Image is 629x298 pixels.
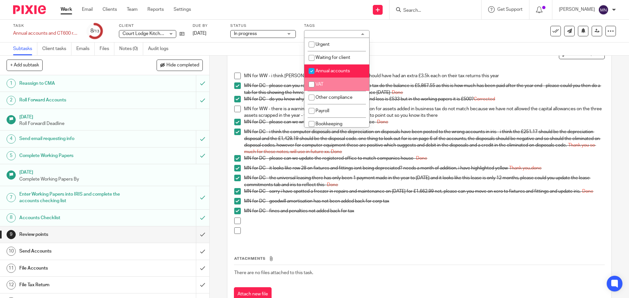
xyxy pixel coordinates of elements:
[244,119,604,125] p: MN for DC - please can we write off the small net wages balance -
[7,230,16,239] div: 9
[315,95,353,100] span: Other compliance
[234,257,266,260] span: Attachments
[7,151,16,160] div: 5
[19,151,133,161] h1: Complete Working Papers
[304,23,370,28] label: Tags
[76,43,95,55] a: Emails
[315,122,342,126] span: Bookkeeping
[244,175,604,188] p: MN for DC - the universal leasing there has only been 1 payment made in the year to [DATE] and it...
[19,112,203,120] h1: [DATE]
[19,213,133,223] h1: Accounts Checklist
[315,42,330,47] span: Urgent
[230,23,296,28] label: Status
[474,97,495,101] span: Corrected
[244,82,604,96] p: MN for DC - please can you record interest of £251.98 on corp tax do the balance is £5,867.55 as ...
[19,134,133,144] h1: Send email requesting info
[19,95,133,105] h1: Roll Forward Accounts
[7,134,16,144] div: 4
[244,165,604,171] p: MN for DC - it looks like row 28 on fixtures and fittings isnt being depreciated? needs a month o...
[193,23,222,28] label: Due by
[559,6,595,13] p: [PERSON_NAME]
[148,43,173,55] a: Audit logs
[403,8,462,14] input: Search
[19,230,133,239] h1: Review points
[174,6,191,13] a: Settings
[315,55,350,60] span: Waiting for client
[315,69,350,73] span: Annual accounts
[19,280,133,290] h1: File Tax Return
[327,183,338,187] span: Done
[416,156,427,161] span: Done
[377,120,388,124] span: Done
[193,31,206,36] span: [DATE]
[19,120,203,127] p: Roll Forwardl Deadline
[244,208,604,214] p: MN for DC - fines and penalties not added back for tax
[7,264,16,273] div: 11
[13,5,46,14] img: Pixie
[7,247,16,256] div: 10
[315,109,329,113] span: Payroll
[7,96,16,105] div: 2
[244,188,604,195] p: MN for DC - sorry i have spotted a freezer in repairs and maintenance on [DATE] for £1,662.99 net...
[93,29,99,33] small: /13
[13,30,79,37] div: Annual accounts and CT600 return
[497,7,523,12] span: Get Support
[19,263,133,273] h1: File Accounts
[100,43,114,55] a: Files
[315,82,323,87] span: VAT
[42,43,71,55] a: Client tasks
[19,246,133,256] h1: Send Accounts
[244,96,604,102] p: MN for DC - do you know why the closing stock on the profit and loss is £533 but in the working p...
[19,79,133,88] h1: Reassign to CMA
[119,23,184,28] label: Client
[244,129,604,155] p: MN for DC - i think the computer disposals and the depreciation on disposals have been posted to ...
[7,60,43,71] button: + Add subtask
[157,60,203,71] button: Hide completed
[509,166,542,170] span: Thank you,done
[103,6,117,13] a: Clients
[244,73,604,79] p: MN for WW - i think [PERSON_NAME] and [PERSON_NAME] should have had an extra £3.5k each on their ...
[7,213,16,222] div: 8
[82,6,93,13] a: Email
[392,90,403,95] span: Done
[7,79,16,88] div: 1
[119,43,143,55] a: Notes (0)
[244,198,604,204] p: MN for DC - goodwill amortisation has not been added back for corp tax
[123,31,242,36] span: Court Lodge Kitchen Limited (t/a The Cavendish Bearsted)
[127,6,138,13] a: Team
[13,43,37,55] a: Subtasks
[234,31,257,36] span: In progress
[582,189,593,194] span: Done
[244,155,604,162] p: MN for DC - please can we update the registered office to match companies house -
[147,6,164,13] a: Reports
[234,271,313,275] span: There are no files attached to this task.
[7,193,16,202] div: 7
[598,5,609,15] img: svg%3E
[244,106,604,119] p: MN for WW - there is a warning on the business tax computation for assets added in business tax d...
[19,176,203,183] p: Complete Working Papers By
[19,189,133,206] h1: Enter Working Papers into IRIS and complete the accounts checking list
[7,280,16,289] div: 12
[90,27,99,35] div: 8
[166,63,199,68] span: Hide completed
[61,6,72,13] a: Work
[19,167,203,176] h1: [DATE]
[13,23,79,28] label: Task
